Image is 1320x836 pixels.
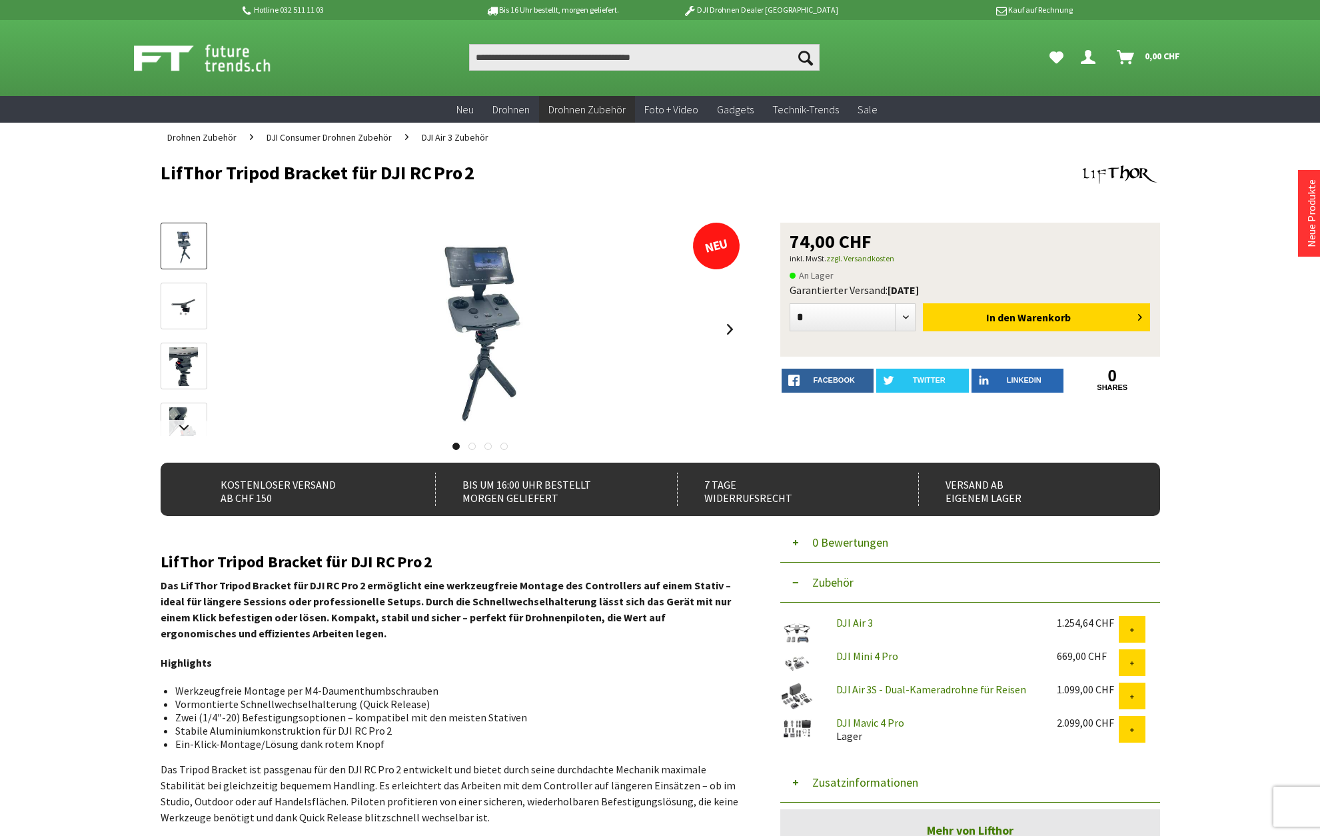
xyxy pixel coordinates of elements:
[492,103,530,116] span: Drohnen
[780,649,814,676] img: DJI Mini 4 Pro
[918,473,1131,506] div: Versand ab eigenem Lager
[792,44,820,71] button: Suchen
[1066,369,1159,383] a: 0
[161,761,740,825] p: Das Tripod Bracket ist passgenau für den DJI RC Pro 2 entwickelt und bietet durch seine durchdach...
[858,103,878,116] span: Sale
[826,253,894,263] a: zzgl. Versandkosten
[772,103,839,116] span: Technik-Trends
[548,103,626,116] span: Drohnen Zubehör
[782,369,874,393] a: facebook
[972,369,1064,393] a: LinkedIn
[169,227,199,266] img: Vorschau: LifThor Tripod Bracket für DJI RC Pro 2
[888,283,919,297] b: [DATE]
[1057,716,1119,729] div: 2.099,00 CHF
[780,683,814,711] img: DJI Air 3S - Dual-Kameradrohne für Reisen
[780,563,1160,603] button: Zubehör
[780,716,814,741] img: DJI Mavic 4 Pro
[161,579,731,640] strong: Das LifThor Tripod Bracket für DJI RC Pro 2 ermöglicht eine werkzeugfreie Montage des Controllers...
[717,103,754,116] span: Gadgets
[1075,44,1106,71] a: Dein Konto
[260,123,398,152] a: DJI Consumer Drohnen Zubehör
[539,96,635,123] a: Drohnen Zubehör
[134,41,300,75] img: Shop Futuretrends - zur Startseite wechseln
[194,473,406,506] div: Kostenloser Versand ab CHF 150
[1057,683,1119,696] div: 1.099,00 CHF
[469,44,820,71] input: Produkt, Marke, Kategorie, EAN, Artikelnummer…
[483,96,539,123] a: Drohnen
[876,369,969,393] a: twitter
[175,737,730,751] li: Ein-Klick-Montage/Lösung dank rotem Knopf
[865,2,1073,18] p: Kauf auf Rechnung
[1111,44,1187,71] a: Warenkorb
[1145,45,1180,67] span: 0,00 CHF
[1305,179,1318,247] a: Neue Produkte
[780,763,1160,803] button: Zusatzinformationen
[836,716,904,729] a: DJI Mavic 4 Pro
[848,96,887,123] a: Sale
[763,96,848,123] a: Technik-Trends
[1080,163,1160,187] img: Lifthor
[923,303,1150,331] button: In den Warenkorb
[415,123,495,152] a: DJI Air 3 Zubehör
[656,2,864,18] p: DJI Drohnen Dealer [GEOGRAPHIC_DATA]
[167,131,237,143] span: Drohnen Zubehör
[635,96,708,123] a: Foto + Video
[456,103,474,116] span: Neu
[241,2,448,18] p: Hotline 032 511 11 03
[1043,44,1070,71] a: Meine Favoriten
[1057,649,1119,663] div: 669,00 CHF
[826,716,1046,743] div: Lager
[447,96,483,123] a: Neu
[422,131,488,143] span: DJI Air 3 Zubehör
[161,656,212,669] strong: Highlights
[913,376,946,384] span: twitter
[175,697,730,711] li: Vormontierte Schnellwechselhalterung (Quick Release)
[814,376,855,384] span: facebook
[175,684,730,697] li: Werkzeugfreie Montage per M4-Daumenthumbschrauben
[161,553,740,571] h2: LifThor Tripod Bracket für DJI RC Pro 2
[1007,376,1041,384] span: LinkedIn
[400,223,560,436] img: LifThor Tripod Bracket für DJI RC Pro 2
[780,523,1160,563] button: 0 Bewertungen
[708,96,763,123] a: Gadgets
[836,649,898,663] a: DJI Mini 4 Pro
[986,311,1015,324] span: In den
[1057,616,1119,629] div: 1.254,64 CHF
[780,616,814,649] img: DJI Air 3
[175,724,730,737] li: Stabile Aluminiumkonstruktion für DJI RC Pro 2
[1017,311,1071,324] span: Warenkorb
[435,473,648,506] div: Bis um 16:00 Uhr bestellt Morgen geliefert
[267,131,392,143] span: DJI Consumer Drohnen Zubehör
[790,283,1151,297] div: Garantierter Versand:
[790,232,872,251] span: 74,00 CHF
[790,267,834,283] span: An Lager
[836,616,873,629] a: DJI Air 3
[448,2,656,18] p: Bis 16 Uhr bestellt, morgen geliefert.
[790,251,1151,267] p: inkl. MwSt.
[644,103,698,116] span: Foto + Video
[161,163,960,183] h1: LifThor Tripod Bracket für DJI RC Pro 2
[836,683,1026,696] a: DJI Air 3S - Dual-Kameradrohne für Reisen
[175,711,730,724] li: Zwei (1/4″-20) Befestigungsoptionen – kompatibel mit den meisten Stativen
[161,123,243,152] a: Drohnen Zubehör
[677,473,890,506] div: 7 Tage Widerrufsrecht
[1066,383,1159,392] a: shares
